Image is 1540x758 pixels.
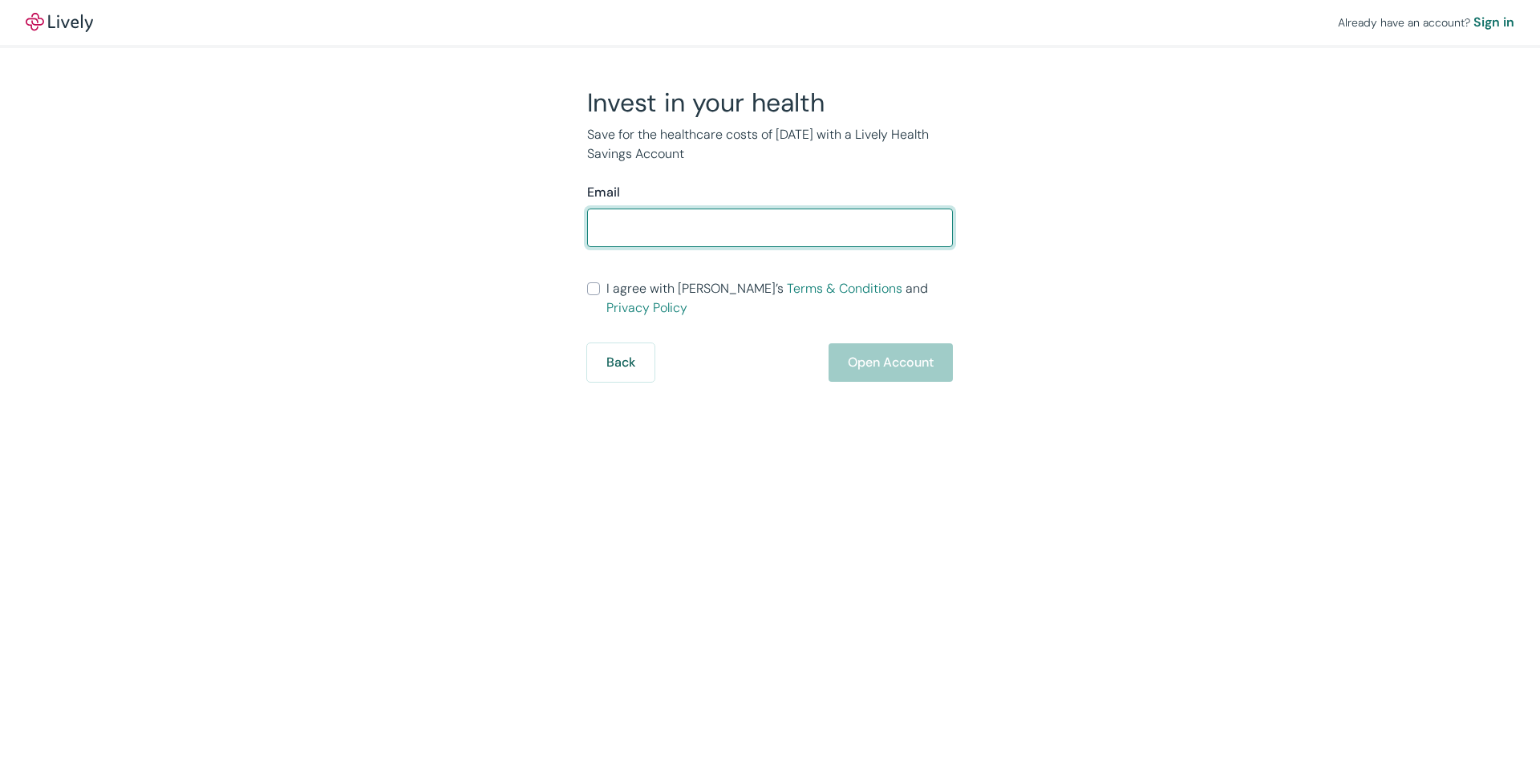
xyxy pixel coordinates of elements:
a: Terms & Conditions [787,280,902,297]
a: Privacy Policy [606,299,687,316]
div: Already have an account? [1338,13,1514,32]
a: LivelyLively [26,13,93,32]
p: Save for the healthcare costs of [DATE] with a Lively Health Savings Account [587,125,953,164]
span: I agree with [PERSON_NAME]’s and [606,279,953,318]
a: Sign in [1473,13,1514,32]
label: Email [587,183,620,202]
button: Back [587,343,654,382]
h2: Invest in your health [587,87,953,119]
img: Lively [26,13,93,32]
